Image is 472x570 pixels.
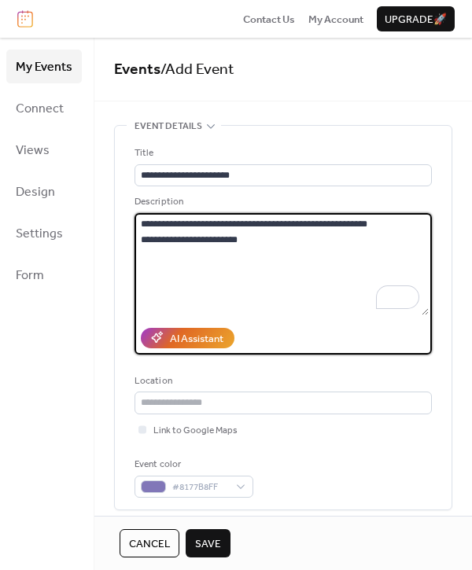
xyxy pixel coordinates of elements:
[195,536,221,552] span: Save
[6,258,82,292] a: Form
[16,55,72,79] span: My Events
[6,50,82,83] a: My Events
[114,55,160,84] a: Events
[186,529,230,557] button: Save
[135,373,429,389] div: Location
[385,12,447,28] span: Upgrade 🚀
[16,222,63,246] span: Settings
[135,213,429,315] textarea: To enrich screen reader interactions, please activate Accessibility in Grammarly extension settings
[120,529,179,557] button: Cancel
[17,10,33,28] img: logo
[377,6,455,31] button: Upgrade🚀
[6,175,82,208] a: Design
[129,536,170,552] span: Cancel
[308,12,363,28] span: My Account
[135,194,429,210] div: Description
[135,119,202,134] span: Event details
[16,97,64,121] span: Connect
[16,263,44,288] span: Form
[6,91,82,125] a: Connect
[16,180,55,204] span: Design
[170,331,223,347] div: AI Assistant
[172,480,228,495] span: #8177B8FF
[16,138,50,163] span: Views
[135,457,250,473] div: Event color
[135,145,429,161] div: Title
[153,423,238,439] span: Link to Google Maps
[6,133,82,167] a: Views
[141,328,234,348] button: AI Assistant
[243,11,295,27] a: Contact Us
[160,55,234,84] span: / Add Event
[6,216,82,250] a: Settings
[308,11,363,27] a: My Account
[243,12,295,28] span: Contact Us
